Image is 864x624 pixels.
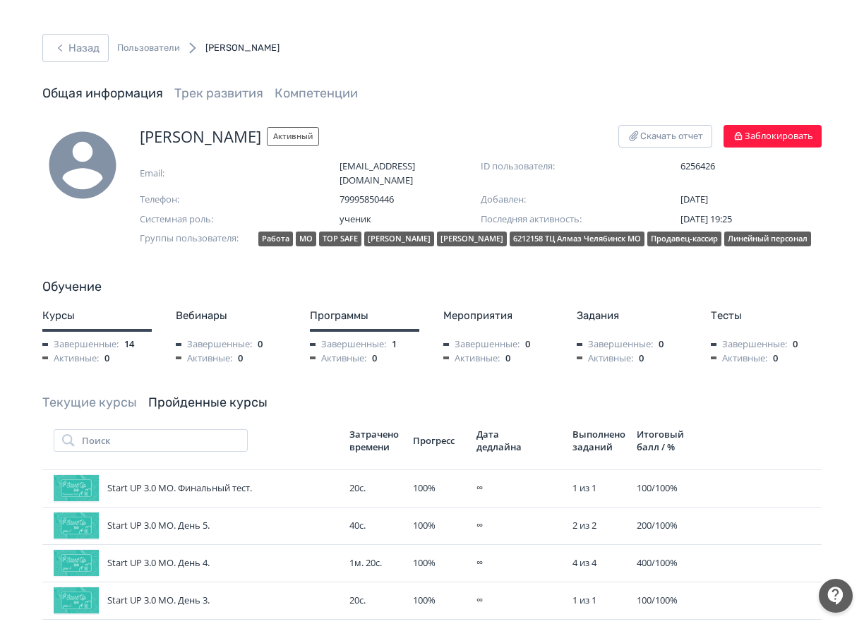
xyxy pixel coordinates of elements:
span: [PERSON_NAME] [205,42,280,53]
span: [DATE] 19:25 [680,212,732,225]
div: Прогресс [413,434,465,447]
a: Трек развития [174,85,263,101]
span: ID пользователя: [481,160,622,174]
div: Обучение [42,277,822,296]
span: Активные: [310,352,366,366]
div: Дата дедлайна [476,428,526,453]
button: Назад [42,34,109,62]
span: 4 из 4 [572,556,596,569]
div: Программы [310,308,421,324]
span: Завершенные: [42,337,119,352]
span: 20с. [349,594,366,606]
span: Завершенные: [443,337,520,352]
span: Активные: [42,352,99,366]
span: 100 % [413,481,436,494]
span: 20с. [349,481,366,494]
span: 0 [639,352,644,366]
span: 2 из 2 [572,519,596,532]
span: 0 [525,337,530,352]
div: МО [296,232,316,246]
span: Системная роль: [140,212,281,227]
span: Завершенные: [310,337,386,352]
span: 1 [392,337,397,352]
span: 100 % [413,594,436,606]
a: Пройденные курсы [148,395,268,410]
span: Группы пользователя: [140,232,253,249]
span: 0 [238,352,243,366]
span: Завершенные: [176,337,252,352]
span: 400 / 100 % [637,556,678,569]
div: ∞ [476,594,561,608]
div: Выполнено заданий [572,428,625,453]
div: Start UP 3.0 МО. День 4. [54,549,338,577]
a: Пользователи [117,41,180,55]
a: Общая информация [42,85,163,101]
span: 0 [793,337,798,352]
div: Мероприятия [443,308,554,324]
span: 100 % [413,519,436,532]
span: 79995850446 [340,193,481,207]
span: 1 из 1 [572,481,596,494]
div: Курсы [42,308,153,324]
span: Добавлен: [481,193,622,207]
span: 200 / 100 % [637,519,678,532]
span: Активные: [443,352,500,366]
span: 40с. [349,519,366,532]
div: TOP SAFE [319,232,361,246]
span: Телефон: [140,193,281,207]
span: [PERSON_NAME] [140,125,261,148]
div: Задания [577,308,688,324]
div: Продавец-кассир [647,232,721,246]
span: [DATE] [680,193,708,205]
a: Текущие курсы [42,395,137,410]
span: [EMAIL_ADDRESS][DOMAIN_NAME] [340,160,481,187]
div: Тесты [711,308,822,324]
span: Активные: [577,352,633,366]
span: 1м. [349,556,364,569]
a: Компетенции [275,85,358,101]
span: 0 [773,352,778,366]
div: ∞ [476,556,561,570]
div: Итоговый балл / % [637,428,689,453]
div: Start UP 3.0 МО. День 5. [54,512,338,540]
span: 1 из 1 [572,594,596,606]
span: Активные: [176,352,232,366]
div: Start UP 3.0 МО. День 3. [54,587,338,615]
span: 0 [104,352,109,366]
span: Завершенные: [711,337,787,352]
div: [PERSON_NAME] [437,232,507,246]
button: Скачать отчет [618,125,712,148]
button: Заблокировать [724,125,822,148]
div: [PERSON_NAME] [364,232,434,246]
div: Работа [258,232,293,246]
div: Вебинары [176,308,287,324]
div: Затрачено времени [349,428,402,453]
span: Последняя активность: [481,212,622,227]
span: Активные: [711,352,767,366]
span: 20с. [366,556,382,569]
span: Email: [140,167,281,181]
div: Start UP 3.0 МО. Финальный тест. [54,474,338,503]
span: Завершенные: [577,337,653,352]
span: 14 [124,337,134,352]
div: 6212158 ТЦ Алмаз Челябинск МО [510,232,644,246]
span: 100 / 100 % [637,481,678,494]
span: 0 [659,337,664,352]
div: ∞ [476,519,561,533]
span: Активный [267,127,319,146]
span: 0 [505,352,510,366]
span: 0 [372,352,377,366]
div: Линейный персонал [724,232,811,246]
span: 0 [258,337,263,352]
div: ∞ [476,481,561,496]
span: 6256426 [680,160,822,174]
span: 100 % [413,556,436,569]
span: 100 / 100 % [637,594,678,606]
span: ученик [340,212,481,227]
